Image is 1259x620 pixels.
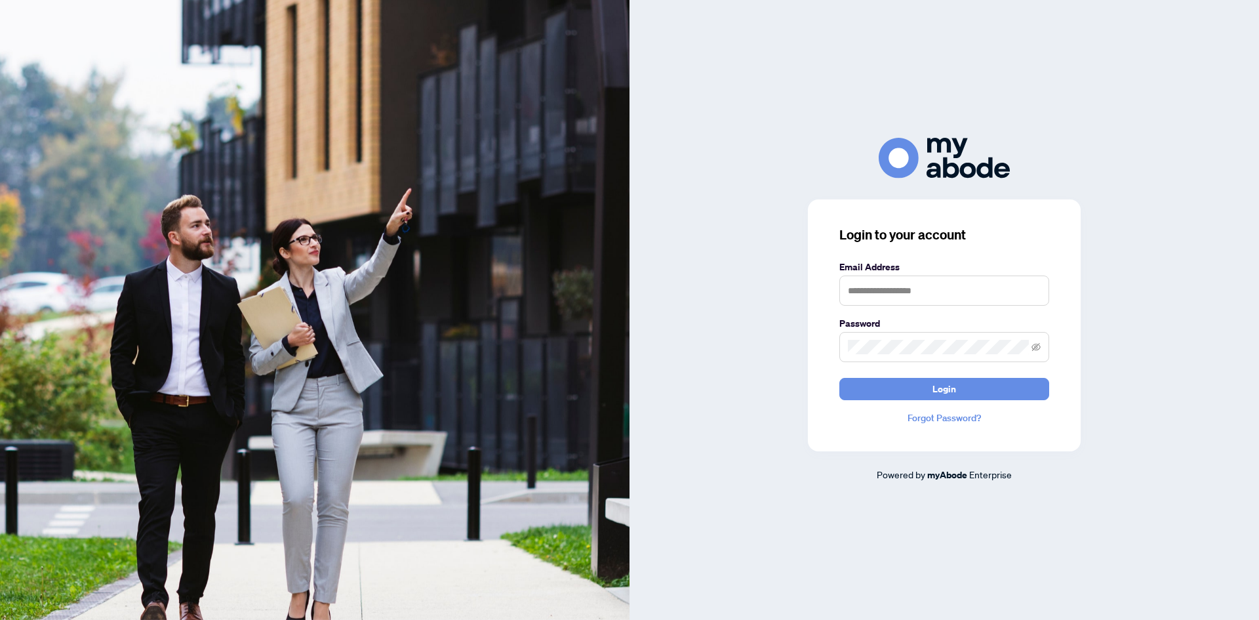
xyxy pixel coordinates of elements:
button: Login [839,378,1049,400]
a: Forgot Password? [839,411,1049,425]
a: myAbode [927,468,967,482]
label: Email Address [839,260,1049,274]
span: Login [932,379,956,400]
label: Password [839,316,1049,331]
span: eye-invisible [1031,342,1041,352]
span: Enterprise [969,468,1012,480]
img: ma-logo [879,138,1010,178]
span: Powered by [877,468,925,480]
h3: Login to your account [839,226,1049,244]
